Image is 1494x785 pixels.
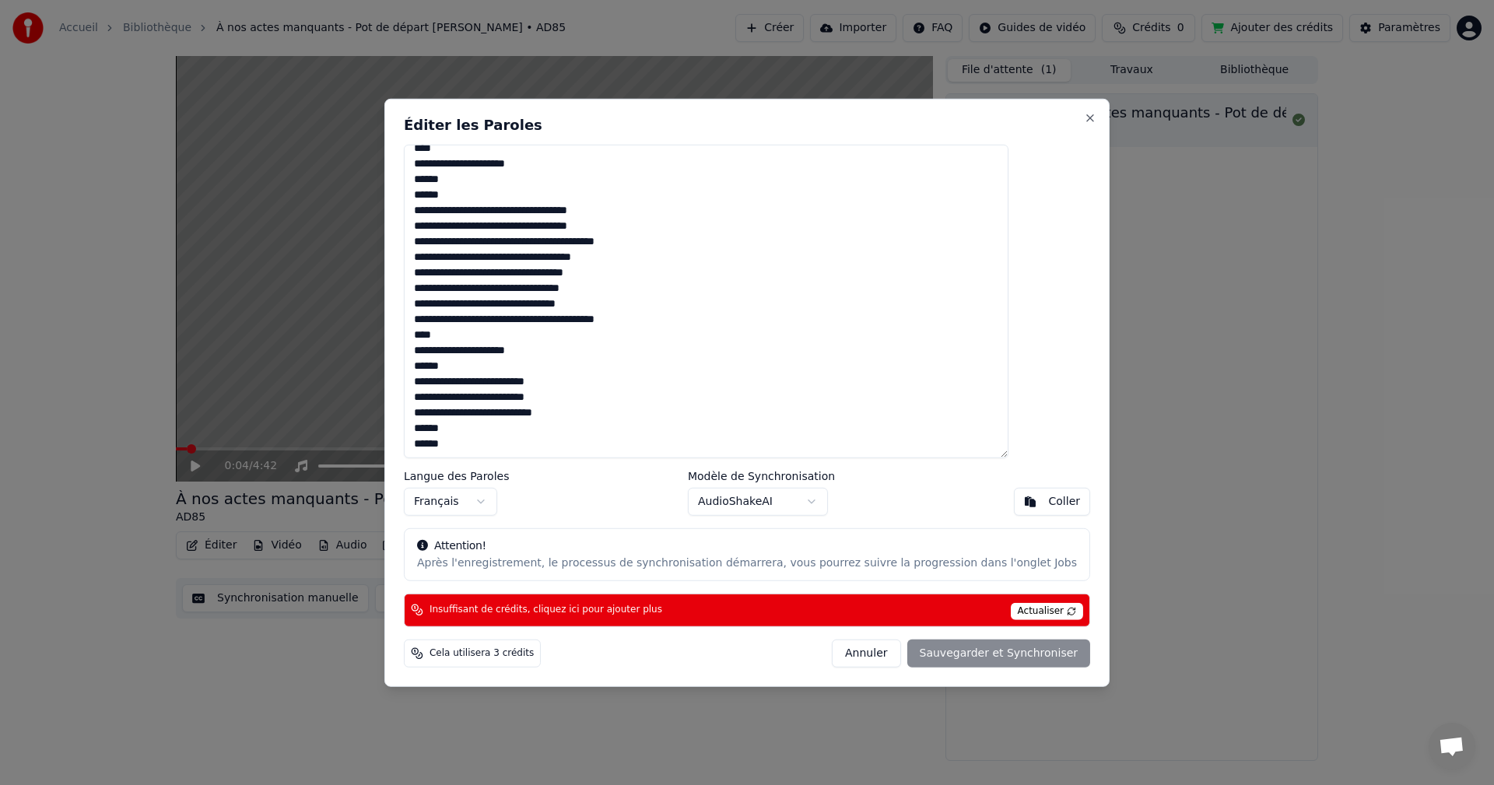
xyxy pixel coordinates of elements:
button: Coller [1014,488,1091,516]
span: Actualiser [1011,603,1084,620]
span: Insuffisant de crédits, cliquez ici pour ajouter plus [430,604,662,616]
span: Cela utilisera 3 crédits [430,647,534,660]
div: Attention! [417,538,1077,554]
div: Après l'enregistrement, le processus de synchronisation démarrera, vous pourrez suivre la progres... [417,555,1077,571]
label: Modèle de Synchronisation [688,471,835,482]
button: Annuler [832,640,900,668]
h2: Éditer les Paroles [404,117,1090,131]
div: Coller [1049,494,1081,510]
label: Langue des Paroles [404,471,510,482]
